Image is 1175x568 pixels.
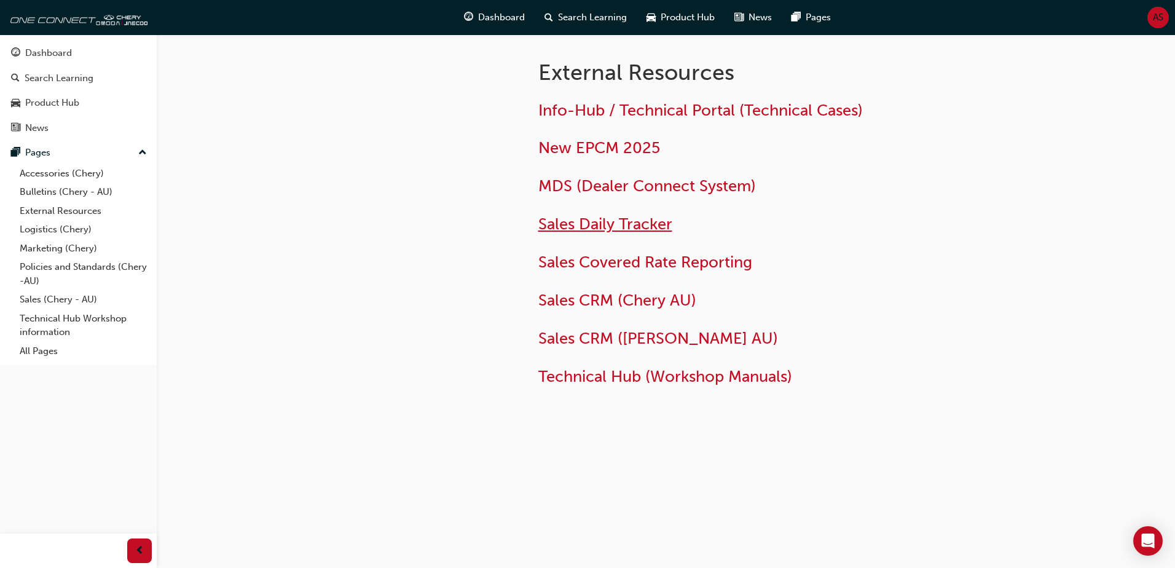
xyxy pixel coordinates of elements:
a: Bulletins (Chery - AU) [15,183,152,202]
a: MDS (Dealer Connect System) [538,176,756,195]
a: Technical Hub Workshop information [15,309,152,342]
div: Dashboard [25,46,72,60]
h1: External Resources [538,59,941,86]
a: Sales Covered Rate Reporting [538,253,752,272]
a: car-iconProduct Hub [637,5,725,30]
span: AS [1153,10,1163,25]
span: pages-icon [792,10,801,25]
span: Pages [806,10,831,25]
a: Sales Daily Tracker [538,215,672,234]
span: Search Learning [558,10,627,25]
a: Accessories (Chery) [15,164,152,183]
a: guage-iconDashboard [454,5,535,30]
div: Open Intercom Messenger [1133,526,1163,556]
a: Policies and Standards (Chery -AU) [15,258,152,290]
span: guage-icon [464,10,473,25]
span: car-icon [646,10,656,25]
a: Search Learning [5,67,152,90]
a: Logistics (Chery) [15,220,152,239]
a: External Resources [15,202,152,221]
a: News [5,117,152,140]
a: pages-iconPages [782,5,841,30]
a: New EPCM 2025 [538,138,660,157]
span: pages-icon [11,148,20,159]
a: Info-Hub / Technical Portal (Technical Cases) [538,101,863,120]
img: oneconnect [6,5,147,30]
a: news-iconNews [725,5,782,30]
button: Pages [5,141,152,164]
a: Sales (Chery - AU) [15,290,152,309]
button: DashboardSearch LearningProduct HubNews [5,39,152,141]
div: Product Hub [25,96,79,110]
div: Pages [25,146,50,160]
a: Technical Hub (Workshop Manuals) [538,367,792,386]
a: Sales CRM ([PERSON_NAME] AU) [538,329,778,348]
span: search-icon [544,10,553,25]
a: Product Hub [5,92,152,114]
div: Search Learning [25,71,93,85]
a: Marketing (Chery) [15,239,152,258]
span: car-icon [11,98,20,109]
a: search-iconSearch Learning [535,5,637,30]
span: news-icon [11,123,20,134]
a: Sales CRM (Chery AU) [538,291,696,310]
span: Dashboard [478,10,525,25]
span: news-icon [734,10,744,25]
span: search-icon [11,73,20,84]
a: All Pages [15,342,152,361]
span: News [749,10,772,25]
span: up-icon [138,145,147,161]
span: guage-icon [11,48,20,59]
button: AS [1147,7,1169,28]
a: Dashboard [5,42,152,65]
div: News [25,121,49,135]
span: Product Hub [661,10,715,25]
span: prev-icon [135,543,144,559]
